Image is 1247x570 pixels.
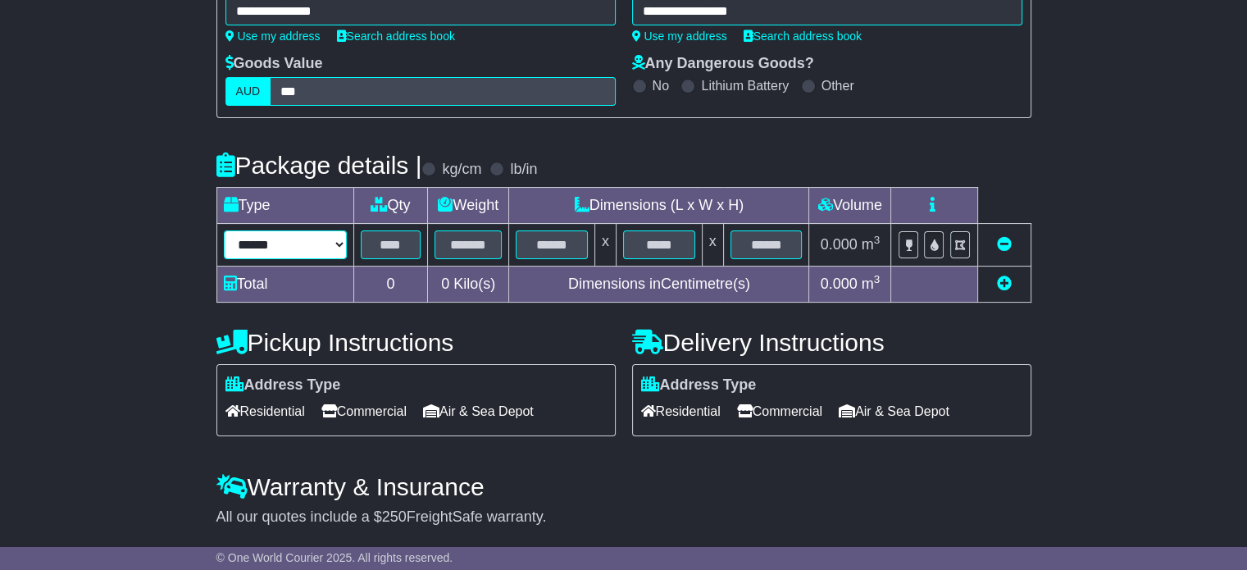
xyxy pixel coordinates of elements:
[428,267,509,303] td: Kilo(s)
[632,30,727,43] a: Use my address
[225,55,323,73] label: Goods Value
[809,188,891,224] td: Volume
[441,276,449,292] span: 0
[423,399,534,424] span: Air & Sea Depot
[997,276,1012,292] a: Add new item
[641,399,721,424] span: Residential
[225,376,341,394] label: Address Type
[510,161,537,179] label: lb/in
[862,276,881,292] span: m
[839,399,949,424] span: Air & Sea Depot
[632,55,814,73] label: Any Dangerous Goods?
[594,224,616,267] td: x
[216,188,353,224] td: Type
[821,78,854,93] label: Other
[653,78,669,93] label: No
[216,551,453,564] span: © One World Courier 2025. All rights reserved.
[997,236,1012,253] a: Remove this item
[428,188,509,224] td: Weight
[353,188,428,224] td: Qty
[821,276,858,292] span: 0.000
[874,234,881,246] sup: 3
[744,30,862,43] a: Search address book
[321,399,407,424] span: Commercial
[225,30,321,43] a: Use my address
[821,236,858,253] span: 0.000
[216,267,353,303] td: Total
[225,77,271,106] label: AUD
[225,399,305,424] span: Residential
[632,329,1031,356] h4: Delivery Instructions
[337,30,455,43] a: Search address book
[353,267,428,303] td: 0
[701,78,789,93] label: Lithium Battery
[737,399,822,424] span: Commercial
[216,152,422,179] h4: Package details |
[442,161,481,179] label: kg/cm
[862,236,881,253] span: m
[216,508,1031,527] div: All our quotes include a $ FreightSafe warranty.
[382,508,407,525] span: 250
[641,376,757,394] label: Address Type
[509,267,809,303] td: Dimensions in Centimetre(s)
[216,473,1031,500] h4: Warranty & Insurance
[874,273,881,285] sup: 3
[702,224,723,267] td: x
[216,329,616,356] h4: Pickup Instructions
[509,188,809,224] td: Dimensions (L x W x H)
